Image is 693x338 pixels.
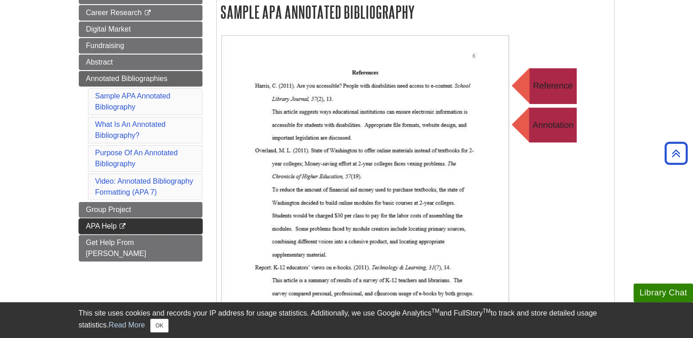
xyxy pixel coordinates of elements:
a: Video: Annotated Bibliography Formatting (APA 7) [95,177,193,196]
sup: TM [483,308,491,314]
span: Abstract [86,58,113,66]
a: Group Project [79,202,202,218]
a: Back to Top [661,147,691,159]
a: Sample APA Annotated Bibliography [95,92,170,111]
a: Career Research [79,5,202,21]
a: Get Help From [PERSON_NAME] [79,235,202,262]
span: Fundraising [86,42,125,49]
a: Abstract [79,55,202,70]
a: Annotated Bibliographies [79,71,202,87]
span: Get Help From [PERSON_NAME] [86,239,147,257]
span: Group Project [86,206,131,213]
span: Digital Market [86,25,131,33]
div: This site uses cookies and records your IP address for usage statistics. Additionally, we use Goo... [79,308,615,333]
a: APA Help [79,218,202,234]
span: Annotated Bibliographies [86,75,168,82]
button: Library Chat [633,283,693,302]
a: Fundraising [79,38,202,54]
a: Read More [109,321,145,329]
i: This link opens in a new window [119,224,126,229]
a: What Is An Annotated Bibliography? [95,120,166,139]
a: Purpose Of An Annotated Bibliography [95,149,178,168]
span: APA Help [86,222,117,230]
span: Career Research [86,9,142,16]
sup: TM [431,308,439,314]
button: Close [150,319,168,333]
a: Digital Market [79,22,202,37]
i: This link opens in a new window [144,10,152,16]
